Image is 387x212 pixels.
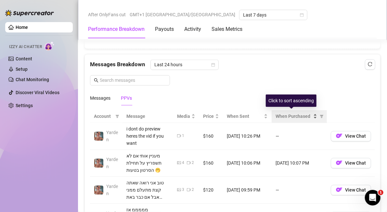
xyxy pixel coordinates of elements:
a: Chat Monitoring [16,77,49,82]
button: OFView Chat [331,185,371,195]
span: filter [318,112,325,121]
span: filter [114,112,121,121]
td: — [272,177,327,204]
td: $120 [199,177,223,204]
span: Yarden [106,157,118,169]
div: Activity [184,25,201,33]
img: AI Chatter [45,41,55,51]
div: Click to sort ascending [266,94,316,107]
a: OFView Chat [331,162,371,167]
span: When Sent [227,113,263,120]
span: Last 7 days [243,10,303,20]
span: After OnlyFans cut [88,10,126,19]
div: 2 [192,160,194,166]
a: Discover Viral Videos [16,90,59,95]
td: [DATE] 10:06 PM [223,150,272,177]
td: $160 [199,150,223,177]
span: Yarden [106,130,118,143]
div: Payouts [155,25,174,33]
div: מעניין אותי אם לא תשפריץ על תחילת הסרטון בטעות 🤭 [126,153,169,174]
span: calendar [300,13,304,17]
span: Account [94,113,113,120]
th: When Purchased [272,110,327,123]
div: Performance Breakdown [88,25,145,33]
img: Yarden [94,159,103,168]
div: Messages Breakdown [90,60,375,70]
td: [DATE] 10:26 PM [223,123,272,150]
img: OF [336,160,342,166]
span: When Purchased [276,113,312,120]
div: Messages [90,95,110,102]
span: video-camera [177,134,181,138]
span: Yarden [106,184,118,196]
div: 1 [182,133,184,139]
span: video-camera [187,188,191,192]
a: Setup [16,67,28,72]
span: Media [177,113,190,120]
span: GMT+1 [GEOGRAPHIC_DATA]/[GEOGRAPHIC_DATA] [130,10,235,19]
input: Search messages [100,77,166,84]
span: picture [177,161,181,165]
div: Sales Metrics [212,25,242,33]
a: Content [16,56,32,61]
span: View Chat [345,161,366,166]
td: [DATE] 10:07 PM [272,150,327,177]
a: OFView Chat [331,135,371,140]
span: View Chat [345,134,366,139]
div: 2 [192,187,194,193]
td: — [272,123,327,150]
button: OFView Chat [331,158,371,168]
div: טוב אני רואה שאתה קצת מתעלם ממני אבל אם כבר באת להנות לפחות תהנה מהסרטונים החדשים שהכנתי ❤️ [126,180,169,201]
div: PPVs [121,95,132,102]
img: OF [336,187,342,193]
th: Price [199,110,223,123]
img: Yarden [94,132,103,141]
span: Izzy AI Chatter [9,44,42,50]
span: picture [177,188,181,192]
span: Last 24 hours [154,60,215,70]
td: $160 [199,123,223,150]
span: Price [203,113,214,120]
th: Media [173,110,199,123]
span: View Chat [345,188,366,193]
iframe: Intercom live chat [365,190,381,206]
a: OFView Chat [331,189,371,194]
img: logo-BBDzfeDw.svg [5,10,54,16]
button: OFView Chat [331,131,371,142]
a: Settings [16,103,33,108]
div: i dont do preview heres the vid if you want [126,126,169,147]
span: reload [368,62,372,67]
span: search [94,78,98,83]
th: When Sent [223,110,272,123]
img: OF [336,133,342,139]
img: Yarden [94,186,103,195]
span: filter [320,115,324,118]
span: 1 [378,190,383,195]
span: video-camera [187,161,191,165]
div: 3 [182,187,184,193]
span: calendar [211,63,215,67]
td: [DATE] 09:59 PM [223,177,272,204]
span: filter [115,115,119,118]
div: 4 [182,160,184,166]
th: Message [123,110,173,123]
a: Home [16,25,28,30]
